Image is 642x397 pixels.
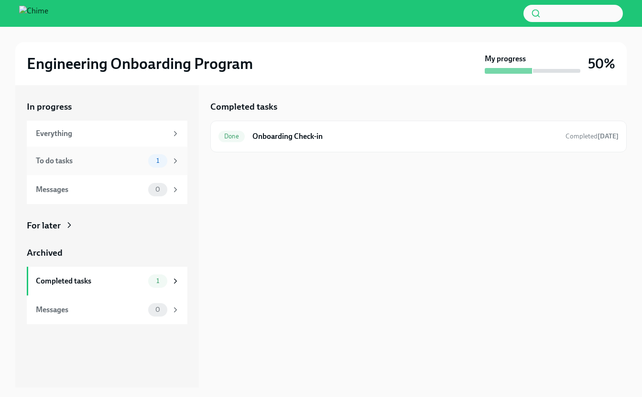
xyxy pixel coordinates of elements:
a: To do tasks1 [27,147,187,175]
a: Messages0 [27,295,187,324]
a: Completed tasks1 [27,267,187,295]
div: To do tasks [36,156,144,166]
h6: Onboarding Check-in [252,131,558,142]
div: Messages [36,305,144,315]
img: Chime [19,6,48,21]
h2: Engineering Onboarding Program [27,54,253,73]
div: For later [27,219,61,232]
span: October 8th, 2025 09:40 [566,132,619,141]
span: 0 [150,186,166,193]
span: 0 [150,306,166,313]
span: 1 [151,277,165,284]
div: Messages [36,184,144,195]
h5: Completed tasks [210,101,277,113]
div: Completed tasks [36,276,144,286]
h3: 50% [588,55,615,72]
span: 1 [151,157,165,164]
strong: My progress [485,54,526,64]
a: Archived [27,247,187,259]
span: Done [218,133,245,140]
a: Messages0 [27,175,187,204]
a: For later [27,219,187,232]
span: Completed [566,132,619,140]
strong: [DATE] [598,132,619,140]
a: DoneOnboarding Check-inCompleted[DATE] [218,129,619,144]
a: Everything [27,121,187,147]
a: In progress [27,101,187,113]
div: Everything [36,128,167,139]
